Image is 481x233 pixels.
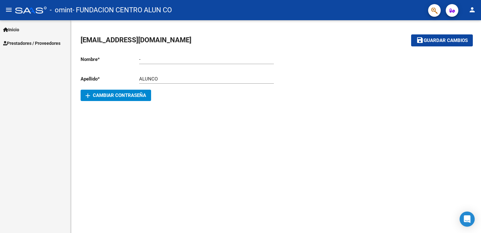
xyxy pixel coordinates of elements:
button: Guardar cambios [411,34,473,46]
p: Nombre [81,56,139,63]
button: Cambiar Contraseña [81,90,151,101]
span: Inicio [3,26,19,33]
span: Guardar cambios [424,38,468,44]
span: [EMAIL_ADDRESS][DOMAIN_NAME] [81,36,191,44]
p: Apellido [81,75,139,82]
span: - omint [50,3,72,17]
span: - FUNDACION CENTRO ALUN CO [72,3,172,17]
mat-icon: add [84,92,92,99]
mat-icon: save [416,36,424,44]
span: Cambiar Contraseña [86,93,146,98]
div: Open Intercom Messenger [460,212,475,227]
mat-icon: person [468,6,476,14]
mat-icon: menu [5,6,13,14]
span: Prestadores / Proveedores [3,40,60,47]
